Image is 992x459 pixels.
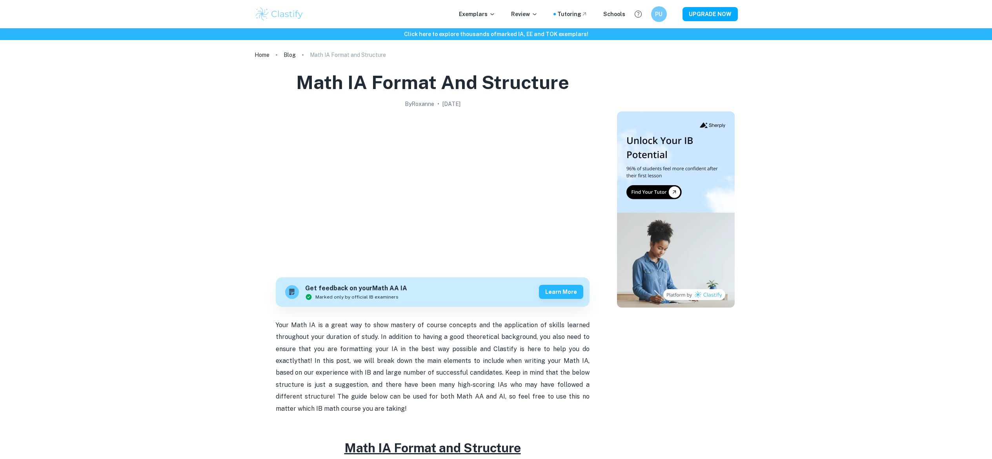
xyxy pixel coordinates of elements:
a: Tutoring [557,10,588,18]
button: UPGRADE NOW [683,7,738,21]
h6: PU [654,10,663,18]
h6: Get feedback on your Math AA IA [305,284,407,293]
img: Math IA Format and Structure cover image [276,111,590,268]
u: Math IA Format and Structure [344,441,521,455]
p: Exemplars [459,10,495,18]
a: Schools [603,10,625,18]
span: that! In this post, we will break down the main elements to include when writing your Math IA, ba... [276,357,590,412]
h2: [DATE] [442,100,461,108]
p: Math IA Format and Structure [310,51,386,59]
p: Review [511,10,538,18]
h1: Math IA Format and Structure [296,70,569,95]
a: Blog [284,49,296,60]
button: Learn more [539,285,583,299]
h6: Click here to explore thousands of marked IA, EE and TOK exemplars ! [2,30,990,38]
a: Home [255,49,269,60]
p: Your Math IA is a great way to show mastery of course concepts and the application of skills lear... [276,319,590,415]
img: Clastify logo [255,6,304,22]
p: • [437,100,439,108]
button: PU [651,6,667,22]
span: Marked only by official IB examiners [315,293,399,301]
button: Help and Feedback [632,7,645,21]
a: Get feedback on yourMath AA IAMarked only by official IB examinersLearn more [276,277,590,307]
h2: By Roxanne [405,100,434,108]
img: Thumbnail [617,111,735,308]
